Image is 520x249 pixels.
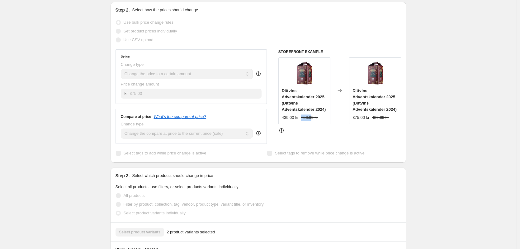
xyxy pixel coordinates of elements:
button: What's the compare at price? [154,114,206,119]
span: Dittvins Adventskalender 2025 (Dittvins Adventskalender 2024) [352,88,397,112]
span: Select tags to remove while price change is active [275,151,365,155]
div: 439.00 kr [282,115,299,121]
span: kr [125,91,128,96]
p: Select which products should change in price [132,173,213,179]
div: 375.00 kr [352,115,369,121]
span: Select product variants individually [124,211,186,215]
span: Change type [121,122,144,126]
span: Change type [121,62,144,67]
div: help [255,130,262,136]
h2: Step 3. [116,173,130,179]
span: Select all products, use filters, or select products variants individually [116,184,239,189]
span: Filter by product, collection, tag, vendor, product type, variant title, or inventory [124,202,264,207]
span: Price change amount [121,82,159,86]
span: Use CSV upload [124,37,154,42]
img: Adventskalender_den_nye_80x.jpg [292,61,317,86]
strike: 756.00 kr [301,115,318,121]
span: Select tags to add while price change is active [124,151,206,155]
h6: STOREFRONT EXAMPLE [278,49,401,54]
img: Adventskalender_den_nye_80x.jpg [363,61,388,86]
h3: Price [121,55,130,60]
span: 2 product variants selected [167,229,215,235]
h2: Step 2. [116,7,130,13]
span: Use bulk price change rules [124,20,173,25]
input: 80.00 [130,89,262,99]
span: All products [124,193,145,198]
p: Select how the prices should change [132,7,198,13]
h3: Compare at price [121,114,151,119]
span: Dittvins Adventskalender 2025 (Dittvins Adventskalender 2024) [282,88,326,112]
span: Set product prices individually [124,29,177,33]
strike: 439.00 kr [372,115,389,121]
div: help [255,71,262,77]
